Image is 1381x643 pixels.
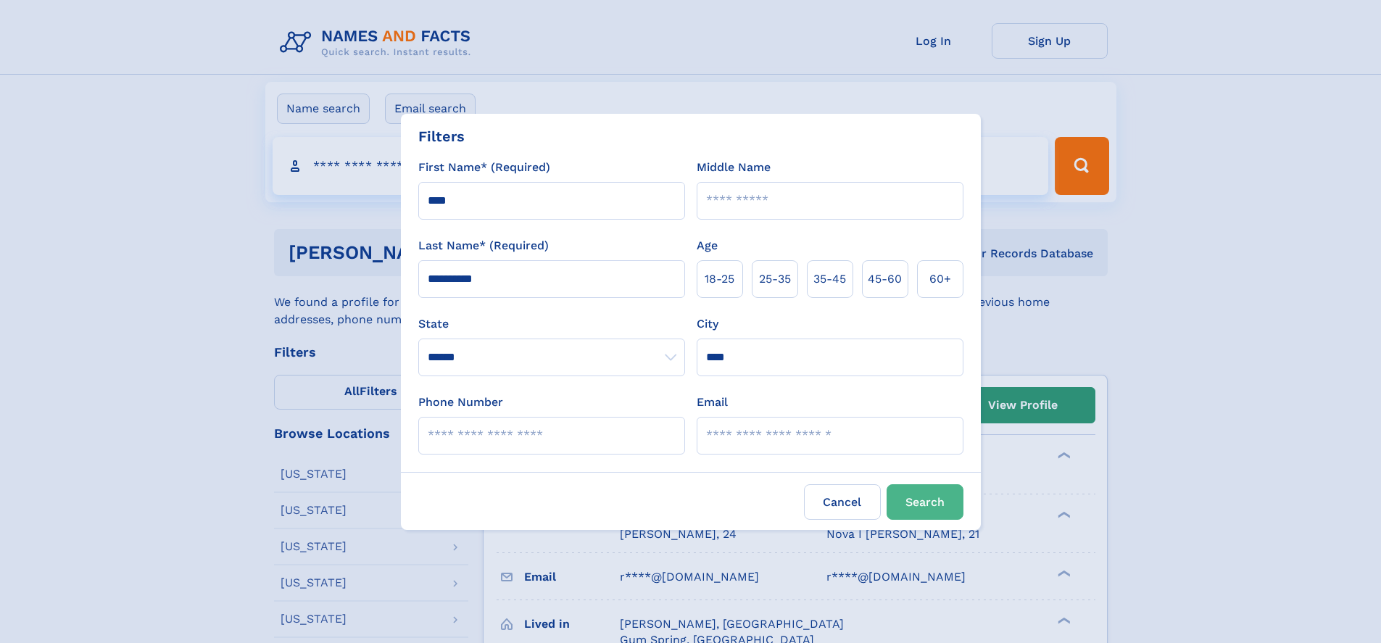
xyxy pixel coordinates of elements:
label: Email [697,394,728,411]
span: 35‑45 [813,270,846,288]
label: State [418,315,685,333]
div: Filters [418,125,465,147]
label: Age [697,237,718,254]
label: Phone Number [418,394,503,411]
label: Last Name* (Required) [418,237,549,254]
span: 18‑25 [705,270,734,288]
button: Search [887,484,963,520]
label: City [697,315,718,333]
span: 60+ [929,270,951,288]
label: Cancel [804,484,881,520]
span: 25‑35 [759,270,791,288]
span: 45‑60 [868,270,902,288]
label: Middle Name [697,159,771,176]
label: First Name* (Required) [418,159,550,176]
